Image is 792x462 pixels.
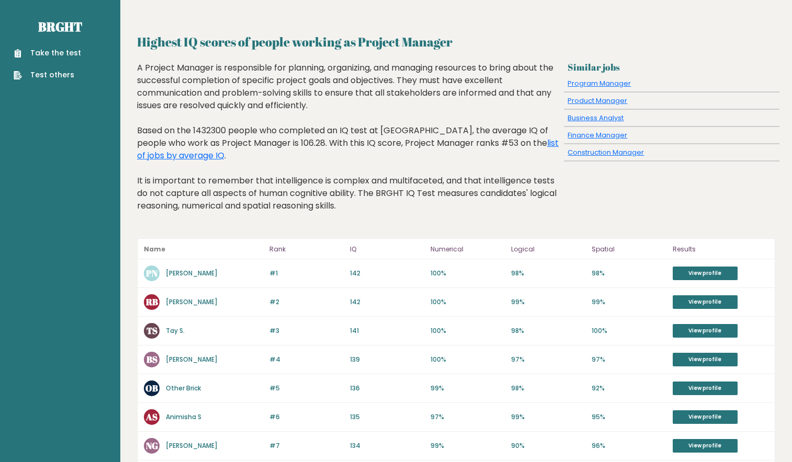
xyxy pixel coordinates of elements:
text: NG [146,440,158,452]
p: #4 [269,355,344,364]
p: #5 [269,384,344,393]
p: 98% [511,326,585,336]
a: Test others [14,70,81,80]
text: RB [145,296,158,308]
a: View profile [673,439,738,453]
a: Other Brick [166,384,201,392]
p: 98% [511,269,585,278]
a: [PERSON_NAME] [166,441,218,450]
a: View profile [673,324,738,338]
p: 142 [350,297,424,307]
p: 98% [511,384,585,393]
p: 134 [350,441,424,451]
a: Take the test [14,48,81,59]
p: 97% [431,412,505,422]
a: [PERSON_NAME] [166,269,218,278]
p: 139 [350,355,424,364]
a: Business Analyst [568,113,624,123]
p: 100% [431,326,505,336]
p: 96% [592,441,666,451]
a: View profile [673,267,738,280]
p: #7 [269,441,344,451]
p: 92% [592,384,666,393]
p: 95% [592,412,666,422]
a: Construction Manager [568,147,644,157]
p: 97% [511,355,585,364]
p: 99% [592,297,666,307]
text: TS [146,325,157,337]
p: #3 [269,326,344,336]
p: 99% [511,412,585,422]
a: View profile [673,382,738,395]
p: 100% [431,355,505,364]
p: 99% [431,441,505,451]
h2: Highest IQ scores of people working as Project Manager [137,32,775,51]
p: #2 [269,297,344,307]
h3: Similar jobs [568,62,775,73]
p: IQ [350,243,424,256]
a: [PERSON_NAME] [166,355,218,364]
p: 99% [511,297,585,307]
p: 100% [592,326,666,336]
text: BS [146,353,157,365]
p: 98% [592,269,666,278]
p: Rank [269,243,344,256]
p: 100% [431,269,505,278]
a: View profile [673,295,738,309]
p: #6 [269,412,344,422]
a: Program Manager [568,78,631,88]
p: #1 [269,269,344,278]
a: Brght [38,18,82,35]
p: 100% [431,297,505,307]
p: 142 [350,269,424,278]
a: Product Manager [568,96,627,106]
p: 135 [350,412,424,422]
a: list of jobs by average IQ [137,137,559,161]
a: Animisha S [166,412,201,421]
p: Numerical [431,243,505,256]
text: OB [145,382,158,394]
a: Finance Manager [568,130,627,140]
p: 90% [511,441,585,451]
p: 141 [350,326,424,336]
text: AS [145,411,157,423]
b: Name [144,245,165,253]
p: Spatial [592,243,666,256]
a: [PERSON_NAME] [166,297,218,306]
p: Logical [511,243,585,256]
p: 99% [431,384,505,393]
p: 136 [350,384,424,393]
text: PN [145,267,158,279]
a: View profile [673,353,738,366]
p: 97% [592,355,666,364]
div: A Project Manager is responsible for planning, organizing, and managing resources to bring about ... [137,62,560,228]
a: Tay S. [166,326,185,335]
a: View profile [673,410,738,424]
p: Results [673,243,768,256]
